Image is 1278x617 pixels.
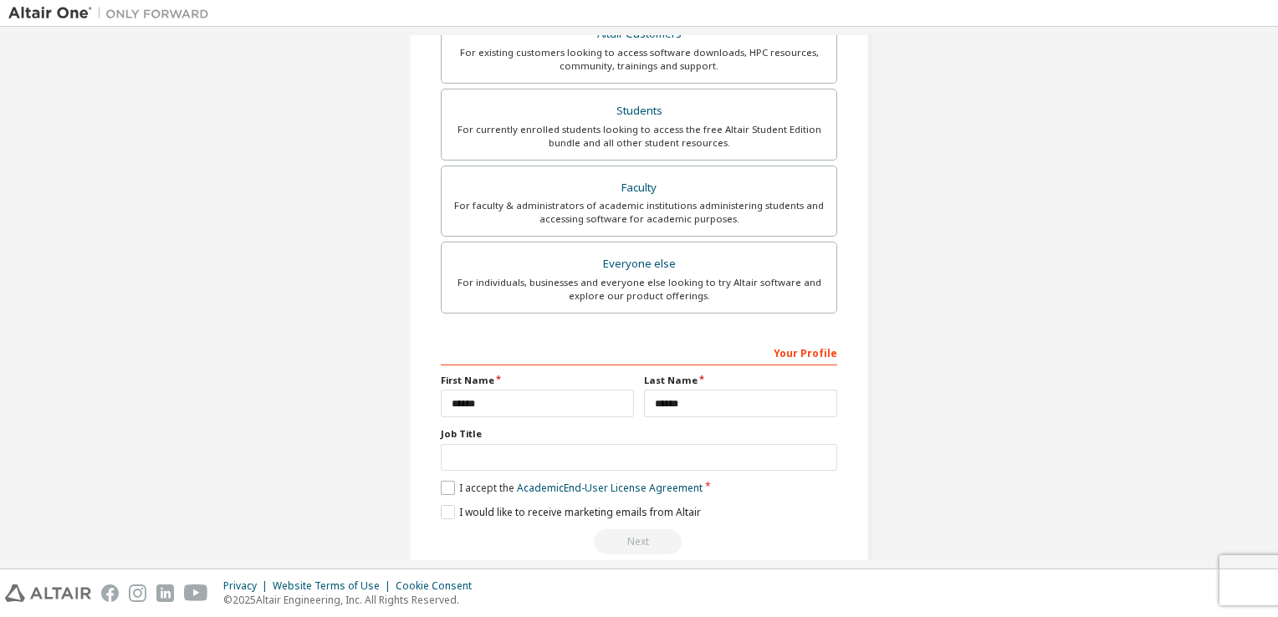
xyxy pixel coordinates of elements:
[129,584,146,602] img: instagram.svg
[441,529,837,554] div: Read and acccept EULA to continue
[452,176,826,200] div: Faculty
[8,5,217,22] img: Altair One
[441,481,703,495] label: I accept the
[441,427,837,441] label: Job Title
[452,199,826,226] div: For faculty & administrators of academic institutions administering students and accessing softwa...
[517,481,703,495] a: Academic End-User License Agreement
[452,46,826,73] div: For existing customers looking to access software downloads, HPC resources, community, trainings ...
[273,579,396,593] div: Website Terms of Use
[452,99,826,123] div: Students
[184,584,208,602] img: youtube.svg
[101,584,119,602] img: facebook.svg
[644,374,837,387] label: Last Name
[441,339,837,365] div: Your Profile
[223,593,482,607] p: © 2025 Altair Engineering, Inc. All Rights Reserved.
[5,584,91,602] img: altair_logo.svg
[441,374,634,387] label: First Name
[452,252,826,276] div: Everyone else
[452,123,826,150] div: For currently enrolled students looking to access the free Altair Student Edition bundle and all ...
[441,505,701,519] label: I would like to receive marketing emails from Altair
[156,584,174,602] img: linkedin.svg
[223,579,273,593] div: Privacy
[452,276,826,303] div: For individuals, businesses and everyone else looking to try Altair software and explore our prod...
[396,579,482,593] div: Cookie Consent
